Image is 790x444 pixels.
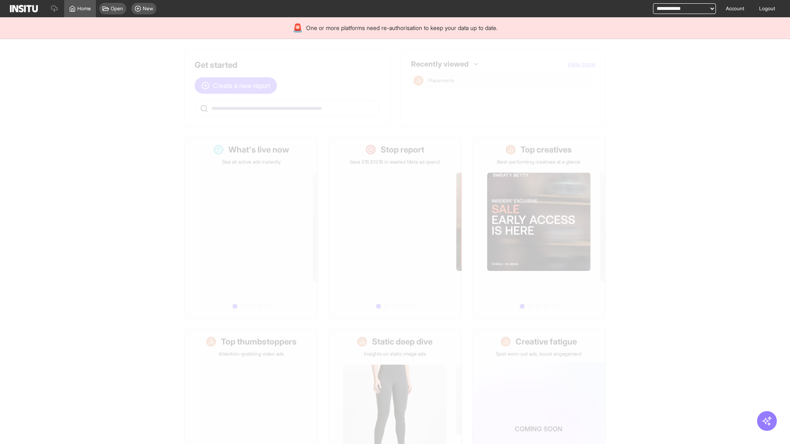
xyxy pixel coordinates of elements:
span: One or more platforms need re-authorisation to keep your data up to date. [306,24,497,32]
div: 🚨 [293,22,303,34]
span: Open [111,5,123,12]
span: New [143,5,153,12]
img: Logo [10,5,38,12]
span: Home [77,5,91,12]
